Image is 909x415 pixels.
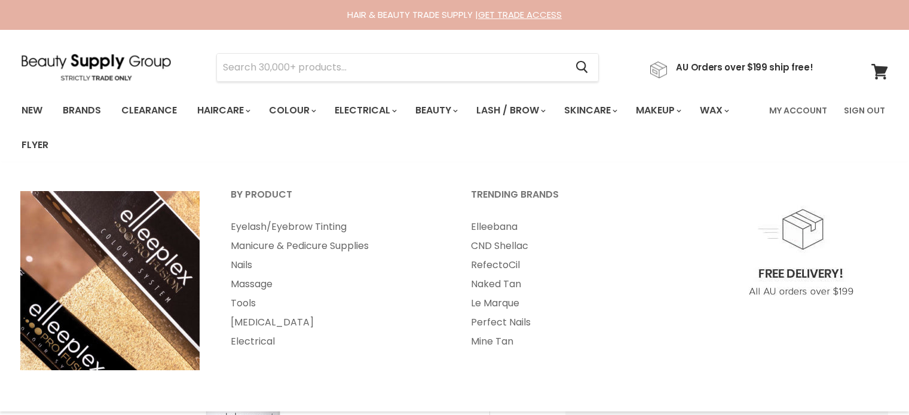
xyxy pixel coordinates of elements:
[406,98,465,123] a: Beauty
[456,236,694,256] a: CND Shellac
[217,54,567,81] input: Search
[456,313,694,332] a: Perfect Nails
[456,294,694,313] a: Le Marque
[456,217,694,351] ul: Main menu
[691,98,736,123] a: Wax
[627,98,688,123] a: Makeup
[456,217,694,236] a: Elleebana
[216,217,454,351] ul: Main menu
[456,256,694,275] a: RefectoCil
[326,98,404,123] a: Electrical
[216,313,454,332] a: [MEDICAL_DATA]
[456,185,694,215] a: Trending Brands
[762,98,834,123] a: My Account
[837,98,892,123] a: Sign Out
[216,217,454,236] a: Eyelash/Eyebrow Tinting
[7,9,903,21] div: HAIR & BEAUTY TRADE SUPPLY |
[555,98,625,123] a: Skincare
[216,53,599,82] form: Product
[216,275,454,294] a: Massage
[216,256,454,275] a: Nails
[260,98,323,123] a: Colour
[567,54,598,81] button: Search
[7,93,903,162] nav: Main
[216,185,454,215] a: By Product
[478,8,562,21] a: GET TRADE ACCESS
[188,98,258,123] a: Haircare
[216,236,454,256] a: Manicure & Pedicure Supplies
[467,98,553,123] a: Lash / Brow
[849,359,897,403] iframe: Gorgias live chat messenger
[456,332,694,351] a: Mine Tan
[456,275,694,294] a: Naked Tan
[54,98,110,123] a: Brands
[216,294,454,313] a: Tools
[112,98,186,123] a: Clearance
[13,98,51,123] a: New
[13,133,57,158] a: Flyer
[13,93,762,162] ul: Main menu
[216,332,454,351] a: Electrical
